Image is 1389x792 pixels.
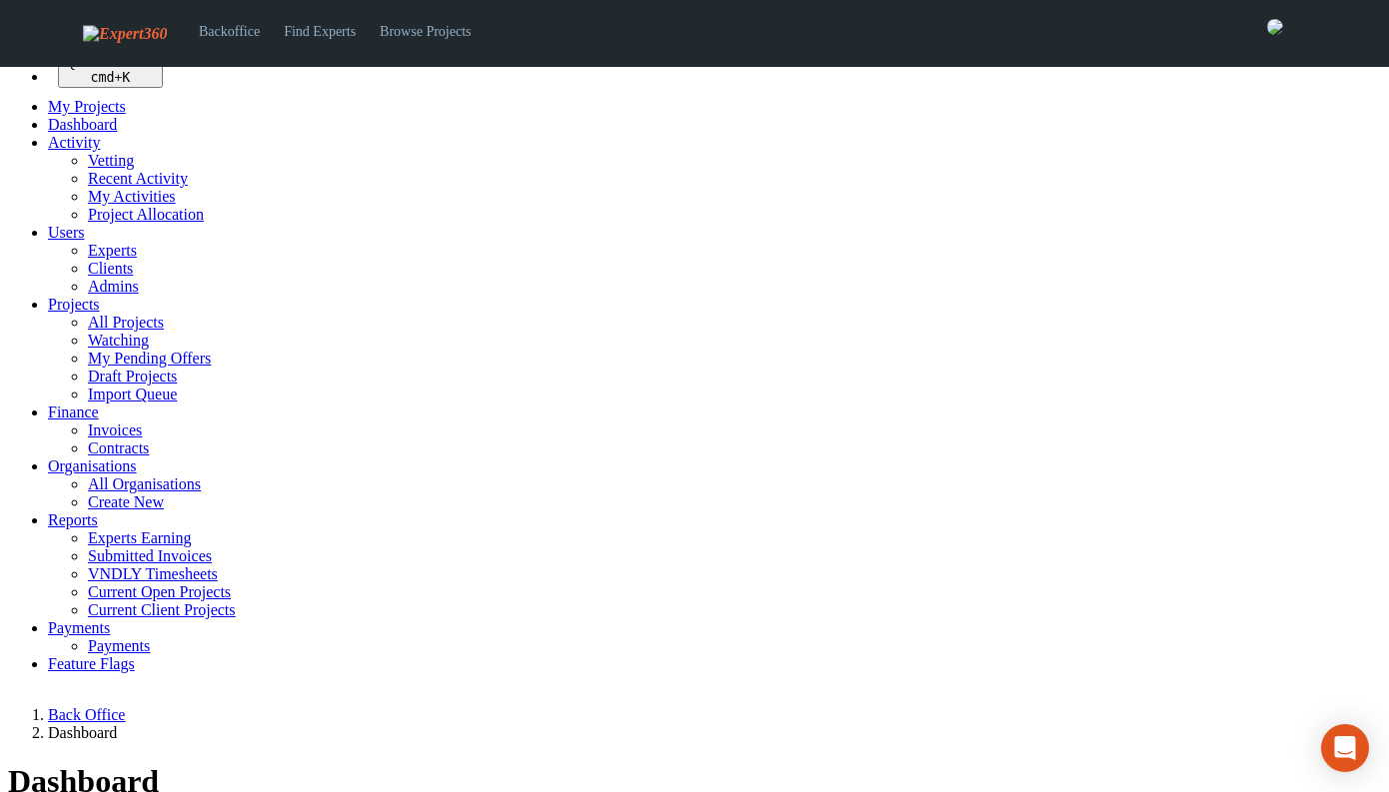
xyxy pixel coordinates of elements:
a: Clients [88,260,133,277]
a: Reports [48,511,98,528]
a: Contracts [88,439,149,456]
a: Organisations [48,457,137,474]
a: Vetting [88,152,134,169]
a: Payments [48,619,110,636]
a: Users [48,224,84,241]
a: My Pending Offers [88,350,211,367]
a: VNDLY Timesheets [88,565,218,582]
div: Open Intercom Messenger [1321,724,1369,772]
a: Projects [48,296,100,313]
a: Invoices [88,421,142,438]
img: 0421c9a1-ac87-4857-a63f-b59ed7722763-normal.jpeg [1267,19,1283,35]
a: All Projects [88,314,164,331]
a: Create New [88,493,164,510]
a: Recent Activity [88,170,188,187]
a: Submitted Invoices [88,547,212,564]
div: + [66,70,155,85]
a: Current Open Projects [88,583,231,600]
a: Draft Projects [88,368,177,385]
a: Current Client Projects [88,601,236,618]
li: Dashboard [48,724,1381,742]
a: Watching [88,332,149,349]
a: Dashboard [48,116,117,133]
a: Import Queue [88,386,177,402]
a: My Activities [88,188,176,205]
a: Back Office [48,706,125,723]
a: Finance [48,403,99,420]
a: Experts [88,242,137,259]
a: Feature Flags [48,655,135,672]
a: Activity [48,134,100,151]
a: All Organisations [88,475,201,492]
button: Quick search... cmd+K [58,52,163,88]
a: My Projects [48,98,126,115]
a: Project Allocation [88,206,204,223]
a: Experts Earning [88,529,192,546]
kbd: K [122,70,130,85]
img: Expert360 [83,25,167,43]
a: Payments [88,637,150,654]
kbd: cmd [90,70,114,85]
a: Admins [88,278,139,295]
